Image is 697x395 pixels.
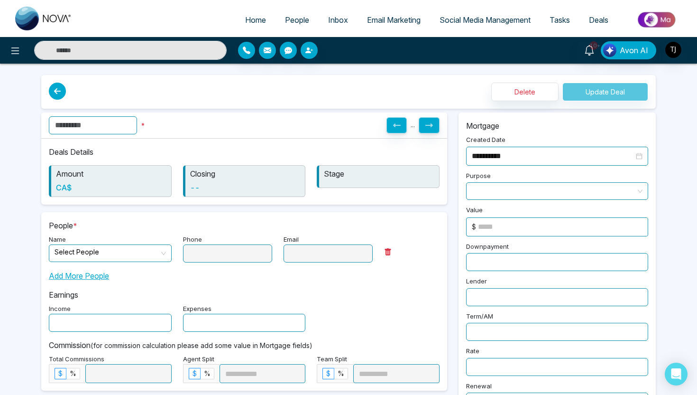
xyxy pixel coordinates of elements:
span: % [204,369,211,377]
span: $ [193,369,197,377]
p: People [49,220,440,231]
a: Email Marketing [358,11,430,29]
p: Deals Details [49,146,440,158]
a: 10+ [578,41,601,58]
p: Amount [56,168,166,179]
span: People [285,15,309,25]
span: $ [58,369,63,377]
img: Nova CRM Logo [15,7,72,30]
div: Open Intercom Messenger [665,363,688,386]
label: Purpose [466,171,491,183]
a: Inbox [319,11,358,29]
label: Term/AM [466,312,493,323]
a: Home [236,11,275,29]
span: Home [245,15,266,25]
span: ... [411,121,415,129]
label: Rate [466,347,479,358]
a: Social Media Management [430,11,540,29]
label: Lender [466,277,487,288]
span: $ [326,369,330,377]
img: User Avatar [665,42,681,58]
img: Market-place.gif [623,9,691,30]
h6: -- [190,183,301,192]
label: Expenses [183,304,211,314]
a: Deals [579,11,618,29]
h6: CA$ [56,183,166,192]
span: % [338,369,344,377]
span: Inbox [328,15,348,25]
span: Social Media Management [440,15,531,25]
small: (for commission calculation please add some value in Mortgage fields) [91,341,312,349]
label: Renewal [466,382,492,393]
label: Team Split [317,355,347,364]
label: Created Date [466,135,505,147]
label: Downpayment [466,242,509,254]
label: Email [284,235,299,245]
p: Mortgage [466,120,648,132]
button: Avon AI [601,41,656,59]
p: Commission [49,339,440,351]
p: Stage [324,168,434,179]
span: Email Marketing [367,15,421,25]
label: Name [49,235,66,245]
button: Delete [491,83,559,101]
label: Agent Split [183,355,214,364]
label: Value [466,206,483,217]
span: Add More People [49,270,109,282]
span: % [70,369,76,377]
p: Earnings [49,289,440,301]
span: 10+ [589,41,598,50]
span: Tasks [550,15,570,25]
label: Total Commissions [49,355,104,364]
span: Deals [589,15,608,25]
p: Closing [190,168,301,179]
label: Phone [183,235,202,245]
img: Lead Flow [603,44,616,57]
a: People [275,11,319,29]
a: Tasks [540,11,579,29]
label: Income [49,304,71,314]
span: Avon AI [620,45,648,56]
